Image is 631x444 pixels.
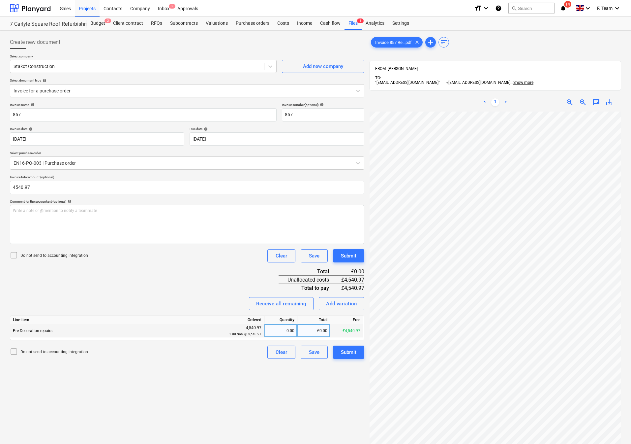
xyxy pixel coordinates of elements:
div: Receive all remaining [256,299,306,308]
div: Invoice name [10,103,277,107]
div: Save [309,348,319,357]
div: Clear [276,252,287,260]
p: Invoice total amount (optional) [10,175,364,181]
div: Budget [86,17,109,30]
button: Submit [333,346,364,359]
div: Line-item [10,316,218,324]
div: 7 Carlyle Square Roof Refurbishment, Elevation Repairs & Redecoration [10,21,78,28]
input: Invoice name [10,108,277,121]
div: Submit [341,348,356,357]
small: 1.00 Nos. @ 4,540.97 [229,332,261,336]
a: Valuations [202,17,232,30]
div: £4,540.97 [330,324,363,337]
span: clear [413,38,421,46]
span: Create new document [10,38,60,46]
i: keyboard_arrow_down [613,4,621,12]
button: Clear [267,346,295,359]
a: Settings [388,17,413,30]
div: Select document type [10,78,364,83]
div: £4,540.97 [340,284,364,292]
p: Do not send to accounting integration [20,253,88,258]
div: £4,540.97 [340,276,364,284]
div: Ordered [218,316,264,324]
div: Total [279,268,340,276]
a: Next page [502,98,510,106]
a: Files1 [345,17,362,30]
span: Invoice 857 Re...pdf [371,40,416,45]
input: Invoice number [282,108,364,121]
div: Total to pay [279,284,340,292]
div: 4,540.97 [221,325,261,337]
div: Submit [341,252,356,260]
span: add [427,38,435,46]
input: Invoice total amount (optional) [10,181,364,194]
div: Add variation [326,299,357,308]
div: 0.00 [267,324,294,337]
i: Knowledge base [495,4,502,12]
span: 14 [564,1,571,8]
span: "[EMAIL_ADDRESS][DOMAIN_NAME]" <[EMAIL_ADDRESS][DOMAIN_NAME] [375,80,510,85]
span: ... [510,80,533,85]
span: help [41,79,46,83]
a: RFQs [147,17,166,30]
a: Subcontracts [166,17,202,30]
div: Cash flow [316,17,345,30]
span: help [318,103,324,107]
span: help [27,127,33,131]
span: sort [440,38,448,46]
div: Total [297,316,330,324]
i: keyboard_arrow_down [584,4,592,12]
div: Add new company [303,62,343,71]
div: Invoice date [10,127,184,131]
i: keyboard_arrow_down [482,4,490,12]
div: £0.00 [340,268,364,276]
p: Do not send to accounting integration [20,349,88,355]
p: Select company [10,54,277,60]
input: Invoice date not specified [10,132,184,146]
a: Costs [273,17,293,30]
button: Submit [333,249,364,262]
input: Due date not specified [190,132,364,146]
a: Budget2 [86,17,109,30]
div: Comment for the accountant (optional) [10,199,364,204]
button: Search [508,3,555,14]
a: Analytics [362,17,388,30]
button: Save [301,249,328,262]
iframe: Chat Widget [598,412,631,444]
p: Select purchase order [10,151,364,156]
div: Files [345,17,362,30]
button: Save [301,346,328,359]
div: Clear [276,348,287,357]
a: Purchase orders [232,17,273,30]
span: 5 [169,4,175,9]
a: Income [293,17,316,30]
a: Page 1 is your current page [491,98,499,106]
button: Clear [267,249,295,262]
span: zoom_out [579,98,587,106]
i: format_size [474,4,482,12]
span: TO: [375,76,381,80]
i: notifications [560,4,566,12]
span: help [29,103,35,107]
span: help [66,199,72,203]
button: Add new company [282,60,364,73]
div: Free [330,316,363,324]
span: Show more [513,80,533,85]
span: FROM: [PERSON_NAME] [375,66,418,71]
span: Pre-Decoration repairs [13,328,52,333]
span: zoom_in [566,98,574,106]
div: Quantity [264,316,297,324]
a: Client contract [109,17,147,30]
span: F. Team [597,6,613,11]
button: Add variation [319,297,364,310]
div: Save [309,252,319,260]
